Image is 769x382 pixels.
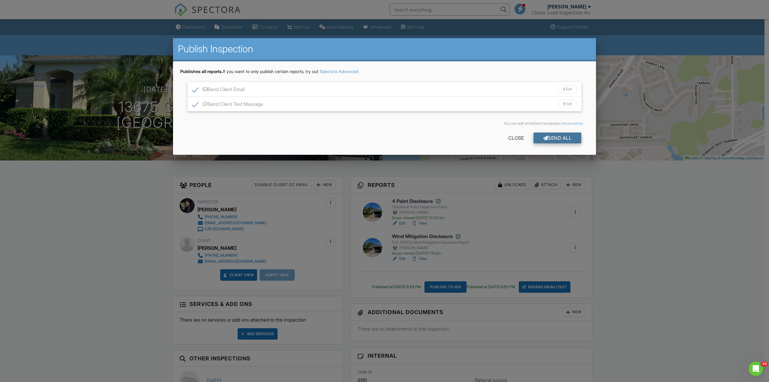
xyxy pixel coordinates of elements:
a: Spectora Advanced [320,69,358,74]
span: If you want to only publish certain reports, try out [180,69,318,74]
div: Edit [558,100,577,108]
div: Send All [533,133,582,143]
h2: Publish Inspection [178,43,591,55]
label: Send Client Email [192,87,245,94]
div: You can edit email/text templates in . [185,121,584,126]
div: Close [499,133,533,143]
label: Send Client Text Message [192,101,263,109]
a: Automation [564,121,583,126]
span: 10 [761,362,768,366]
div: Edit [558,85,577,93]
strong: Publishes all reports. [180,69,223,74]
iframe: Intercom live chat [749,362,763,376]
